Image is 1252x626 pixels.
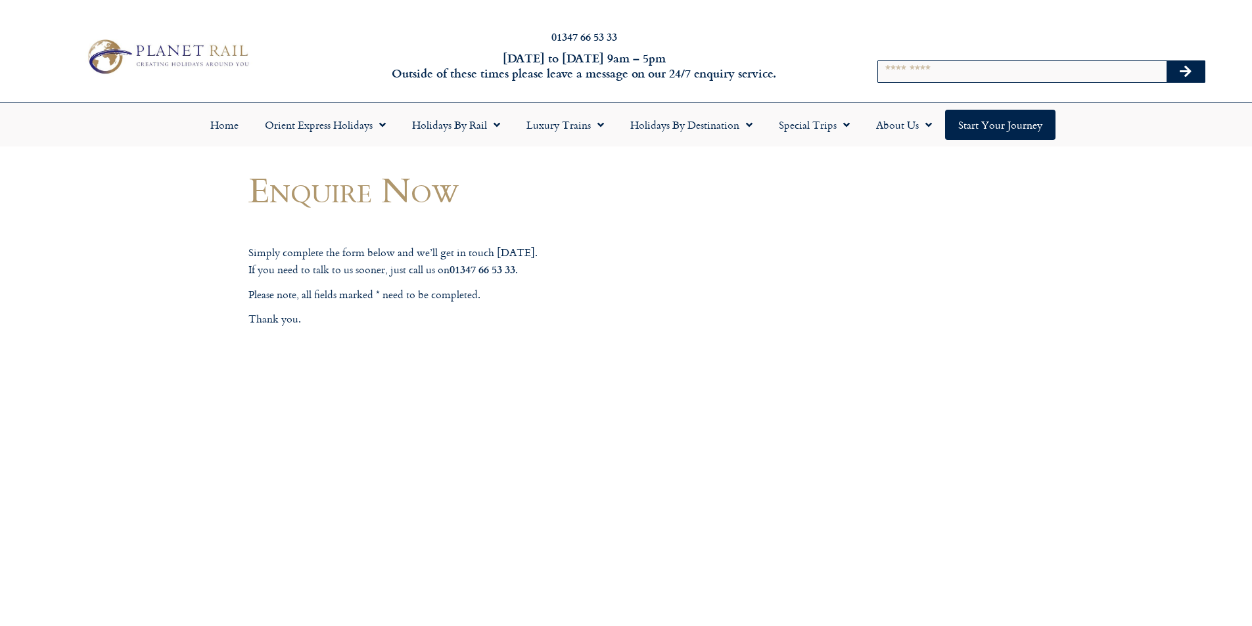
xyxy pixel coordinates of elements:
p: Simply complete the form below and we’ll get in touch [DATE]. If you need to talk to us sooner, j... [248,244,741,279]
a: Home [197,110,252,140]
button: Search [1167,61,1205,82]
h6: [DATE] to [DATE] 9am – 5pm Outside of these times please leave a message on our 24/7 enquiry serv... [337,51,831,81]
a: Holidays by Destination [617,110,766,140]
a: Orient Express Holidays [252,110,399,140]
h1: Enquire Now [248,170,741,209]
a: Holidays by Rail [399,110,513,140]
a: 01347 66 53 33 [551,29,617,44]
a: Special Trips [766,110,863,140]
a: Start your Journey [945,110,1055,140]
a: About Us [863,110,945,140]
p: Please note, all fields marked * need to be completed. [248,286,741,303]
p: Thank you. [248,311,741,328]
a: Luxury Trains [513,110,617,140]
img: Planet Rail Train Holidays Logo [81,35,253,78]
nav: Menu [7,110,1245,140]
strong: 01347 66 53 33 [450,261,515,277]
